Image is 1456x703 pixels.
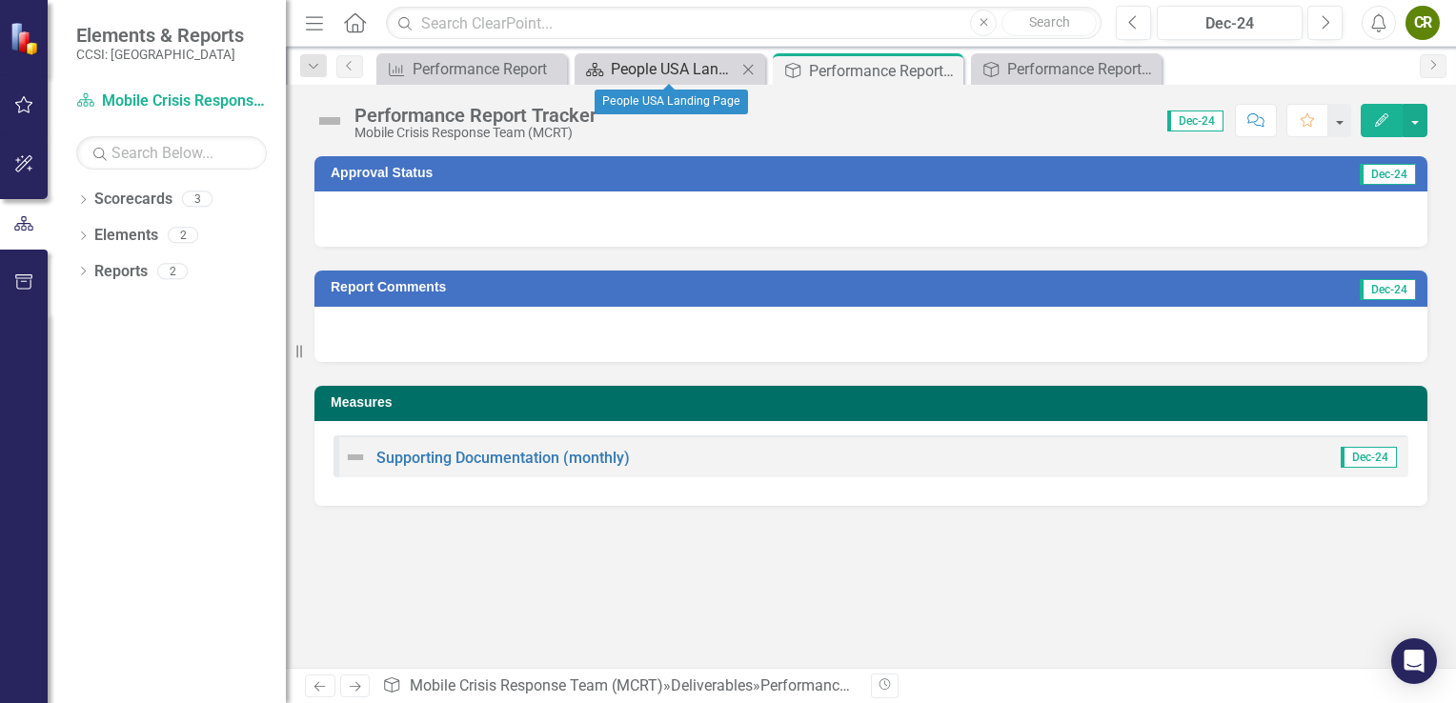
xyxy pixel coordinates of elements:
input: Search Below... [76,136,267,170]
img: Not Defined [344,446,367,469]
div: Performance Report [413,57,562,81]
img: ClearPoint Strategy [10,21,43,54]
a: Mobile Crisis Response Team (MCRT) [410,676,663,694]
span: Elements & Reports [76,24,244,47]
div: Performance Report Tracker [760,676,948,694]
div: Mobile Crisis Response Team (MCRT) [354,126,597,140]
a: Reports [94,261,148,283]
div: People USA Landing Page [611,57,737,81]
a: Performance Report [381,57,562,81]
div: People USA Landing Page [595,90,748,114]
button: Dec-24 [1157,6,1303,40]
div: 2 [168,228,198,244]
span: Dec-24 [1341,447,1397,468]
a: Elements [94,225,158,247]
h3: Approval Status [331,166,1024,180]
span: Dec-24 [1360,164,1416,185]
div: Dec-24 [1163,12,1296,35]
a: Deliverables [671,676,753,694]
div: Performance Report Tracker [354,105,597,126]
div: 3 [182,191,212,208]
div: 2 [157,263,188,279]
div: » » [382,675,857,697]
a: Performance Report Tracker [976,57,1157,81]
span: Dec-24 [1360,279,1416,300]
img: Not Defined [314,106,345,136]
small: CCSI: [GEOGRAPHIC_DATA] [76,47,244,62]
a: Supporting Documentation (monthly) [376,449,630,467]
div: Performance Report Tracker [1007,57,1157,81]
h3: Report Comments [331,280,1054,294]
a: Scorecards [94,189,172,211]
a: Mobile Crisis Response Team (MCRT) [76,90,267,112]
button: CR [1405,6,1440,40]
button: Search [1001,10,1097,36]
div: Open Intercom Messenger [1391,638,1437,684]
div: Performance Report Tracker [809,59,959,83]
h3: Measures [331,395,1418,410]
input: Search ClearPoint... [386,7,1102,40]
span: Search [1029,14,1070,30]
a: People USA Landing Page [579,57,737,81]
span: Dec-24 [1167,110,1223,131]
